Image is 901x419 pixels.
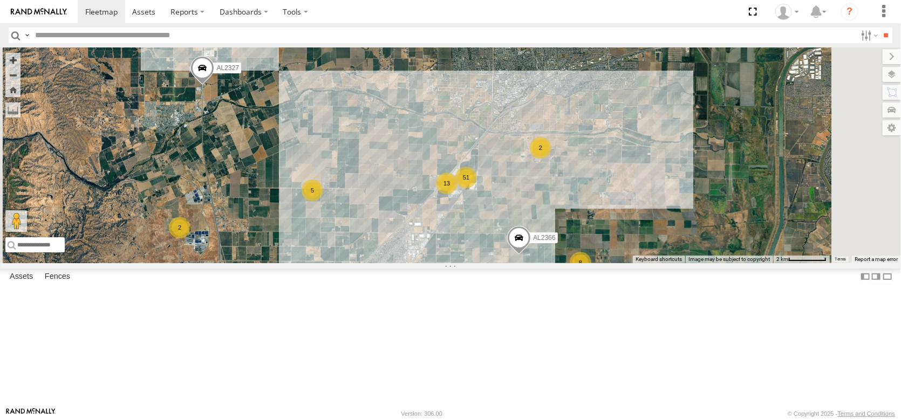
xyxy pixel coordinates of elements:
[5,67,21,83] button: Zoom out
[5,210,27,232] button: Drag Pegman onto the map to open Street View
[776,256,788,262] span: 2 km
[4,269,38,284] label: Assets
[788,410,895,417] div: © Copyright 2025 -
[455,167,477,188] div: 51
[5,102,21,118] label: Measure
[688,256,770,262] span: Image may be subject to copyright
[636,256,682,263] button: Keyboard shortcuts
[860,269,871,284] label: Dock Summary Table to the Left
[772,4,803,20] div: Dennis Braga
[39,269,76,284] label: Fences
[841,3,858,20] i: ?
[533,235,555,242] span: AL2366
[835,257,847,262] a: Terms (opens in new tab)
[855,256,898,262] a: Report a map error
[169,217,190,238] div: 2
[857,28,880,43] label: Search Filter Options
[838,410,895,417] a: Terms and Conditions
[871,269,882,284] label: Dock Summary Table to the Right
[436,173,458,194] div: 13
[401,410,442,417] div: Version: 306.00
[570,252,591,273] div: 8
[6,408,56,419] a: Visit our Website
[23,28,31,43] label: Search Query
[530,137,551,159] div: 2
[302,180,323,201] div: 5
[883,120,901,135] label: Map Settings
[773,256,830,263] button: Map Scale: 2 km per 67 pixels
[11,8,67,16] img: rand-logo.svg
[216,65,238,72] span: AL2327
[5,83,21,97] button: Zoom Home
[882,269,893,284] label: Hide Summary Table
[5,53,21,67] button: Zoom in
